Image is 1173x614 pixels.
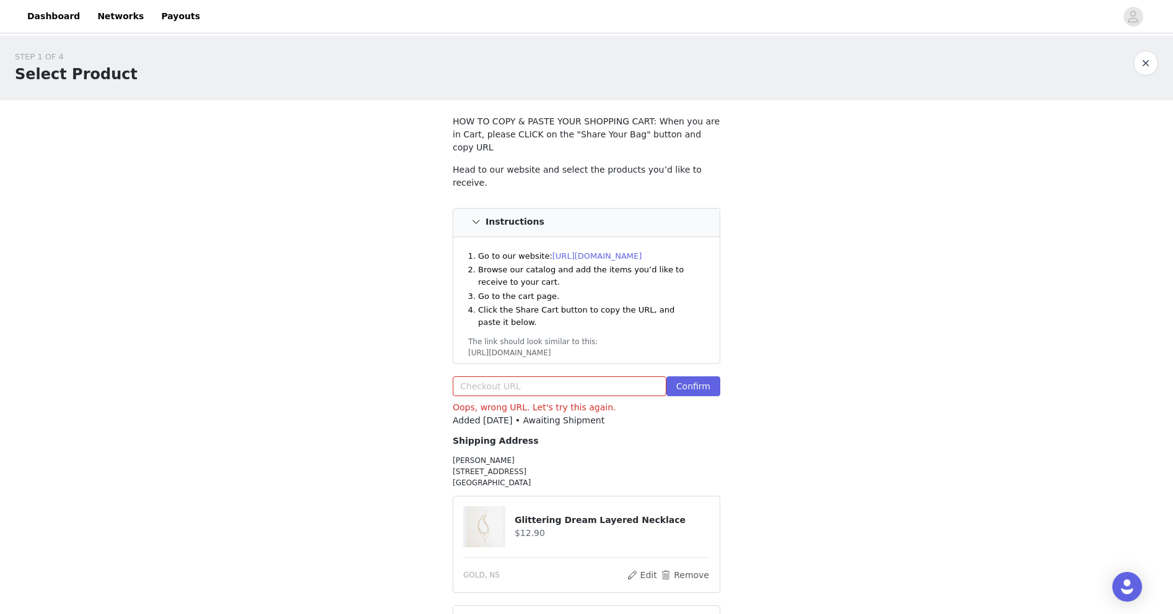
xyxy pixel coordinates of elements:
[660,568,710,582] button: Remove
[466,506,502,547] img: Glittering Dream Layered Necklace
[453,455,720,488] p: [PERSON_NAME] [STREET_ADDRESS] [GEOGRAPHIC_DATA]
[552,251,642,261] a: [URL][DOMAIN_NAME]
[478,250,699,262] li: Go to our website:
[90,2,151,30] a: Networks
[1127,7,1139,27] div: avatar
[453,435,720,448] h4: Shipping Address
[666,376,720,396] button: Confirm
[468,347,705,358] div: [URL][DOMAIN_NAME]
[453,376,666,396] input: Checkout URL
[468,336,705,347] div: The link should look similar to this:
[15,63,137,85] h1: Select Product
[453,115,720,154] p: HOW TO COPY & PASTE YOUR SHOPPING CART: When you are in Cart, please CLICK on the "Share Your Bag...
[626,568,658,582] button: Edit
[154,2,207,30] a: Payouts
[453,163,720,189] p: Head to our website and select the products you’d like to receive.
[486,217,544,227] h4: Instructions
[1112,572,1142,602] div: Open Intercom Messenger
[478,304,699,328] li: Click the Share Cart button to copy the URL, and paste it below.
[20,2,87,30] a: Dashboard
[453,415,604,425] span: Added [DATE] • Awaiting Shipment
[15,51,137,63] div: STEP 1 OF 4
[453,402,616,412] span: Oops, wrong URL. Let's try this again.
[478,290,699,303] li: Go to the cart page.
[515,514,710,527] h4: Glittering Dream Layered Necklace
[515,527,710,540] h4: $12.90
[463,569,500,581] span: GOLD, NS
[478,264,699,288] li: Browse our catalog and add the items you’d like to receive to your cart.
